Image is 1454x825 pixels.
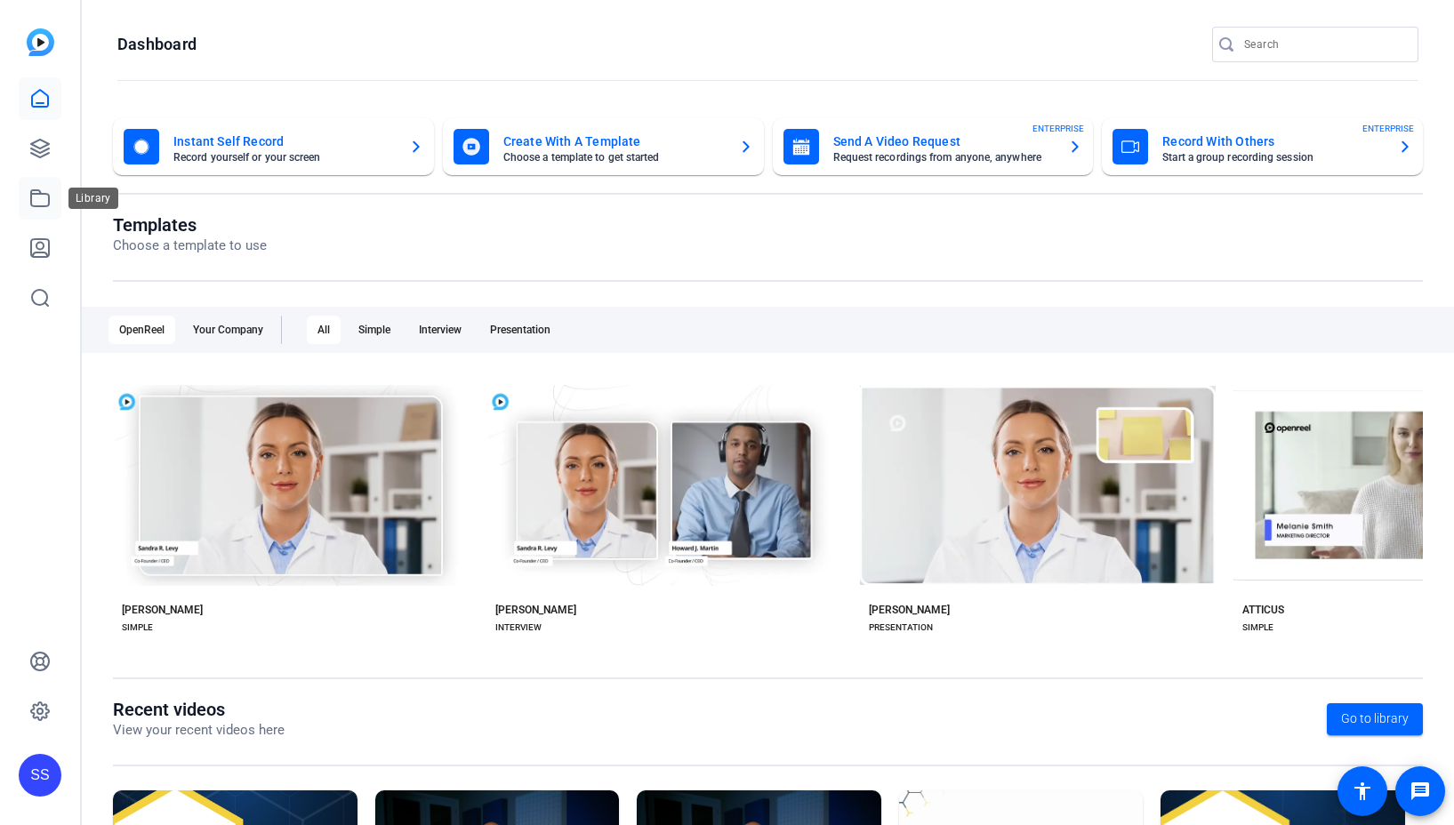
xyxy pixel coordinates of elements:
mat-card-subtitle: Start a group recording session [1162,152,1384,163]
div: [PERSON_NAME] [122,603,203,617]
div: Library [68,188,118,209]
span: ENTERPRISE [1032,122,1084,135]
mat-icon: accessibility [1352,781,1373,802]
h1: Recent videos [113,699,285,720]
div: PRESENTATION [869,621,933,635]
div: ATTICUS [1242,603,1284,617]
a: Go to library [1327,703,1423,735]
span: ENTERPRISE [1362,122,1414,135]
button: Send A Video RequestRequest recordings from anyone, anywhereENTERPRISE [773,118,1094,175]
div: SIMPLE [122,621,153,635]
div: INTERVIEW [495,621,542,635]
div: SS [19,754,61,797]
mat-card-title: Create With A Template [503,131,725,152]
div: All [307,316,341,344]
button: Record With OthersStart a group recording sessionENTERPRISE [1102,118,1423,175]
mat-card-title: Instant Self Record [173,131,395,152]
mat-icon: message [1410,781,1431,802]
input: Search [1244,34,1404,55]
mat-card-subtitle: Choose a template to get started [503,152,725,163]
p: View your recent videos here [113,720,285,741]
div: [PERSON_NAME] [495,603,576,617]
h1: Dashboard [117,34,197,55]
div: SIMPLE [1242,621,1273,635]
span: Go to library [1341,709,1409,728]
div: OpenReel [108,316,175,344]
mat-card-title: Record With Others [1162,131,1384,152]
div: Your Company [182,316,274,344]
mat-card-subtitle: Request recordings from anyone, anywhere [833,152,1055,163]
mat-card-title: Send A Video Request [833,131,1055,152]
h1: Templates [113,214,267,236]
button: Instant Self RecordRecord yourself or your screen [113,118,434,175]
img: blue-gradient.svg [27,28,54,56]
mat-card-subtitle: Record yourself or your screen [173,152,395,163]
div: [PERSON_NAME] [869,603,950,617]
p: Choose a template to use [113,236,267,256]
div: Interview [408,316,472,344]
button: Create With A TemplateChoose a template to get started [443,118,764,175]
div: Presentation [479,316,561,344]
div: Simple [348,316,401,344]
